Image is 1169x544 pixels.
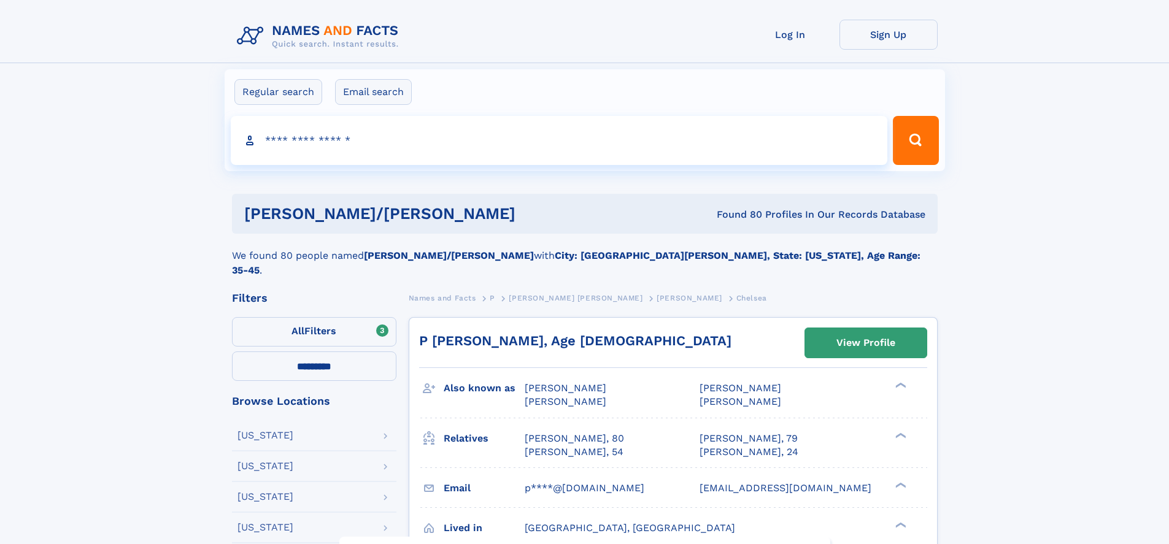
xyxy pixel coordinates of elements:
[490,290,495,305] a: P
[237,461,293,471] div: [US_STATE]
[232,396,396,407] div: Browse Locations
[700,432,798,445] a: [PERSON_NAME], 79
[700,396,781,407] span: [PERSON_NAME]
[892,521,907,529] div: ❯
[893,116,938,165] button: Search Button
[237,492,293,502] div: [US_STATE]
[335,79,412,105] label: Email search
[444,428,525,449] h3: Relatives
[409,290,476,305] a: Names and Facts
[364,250,534,261] b: [PERSON_NAME]/[PERSON_NAME]
[509,294,642,302] span: [PERSON_NAME] [PERSON_NAME]
[237,523,293,532] div: [US_STATE]
[805,328,927,358] a: View Profile
[700,382,781,394] span: [PERSON_NAME]
[892,381,907,389] div: ❯
[892,481,907,489] div: ❯
[237,431,293,440] div: [US_STATE]
[291,325,304,337] span: All
[490,294,495,302] span: P
[509,290,642,305] a: [PERSON_NAME] [PERSON_NAME]
[525,382,606,394] span: [PERSON_NAME]
[657,290,722,305] a: [PERSON_NAME]
[525,432,624,445] a: [PERSON_NAME], 80
[700,482,871,494] span: [EMAIL_ADDRESS][DOMAIN_NAME]
[700,445,798,459] a: [PERSON_NAME], 24
[232,293,396,304] div: Filters
[616,208,925,221] div: Found 80 Profiles In Our Records Database
[525,396,606,407] span: [PERSON_NAME]
[231,116,888,165] input: search input
[444,478,525,499] h3: Email
[419,333,731,348] a: P [PERSON_NAME], Age [DEMOGRAPHIC_DATA]
[525,522,735,534] span: [GEOGRAPHIC_DATA], [GEOGRAPHIC_DATA]
[234,79,322,105] label: Regular search
[244,206,616,221] h1: [PERSON_NAME]/[PERSON_NAME]
[836,329,895,357] div: View Profile
[232,234,938,278] div: We found 80 people named with .
[232,317,396,347] label: Filters
[232,20,409,53] img: Logo Names and Facts
[736,294,767,302] span: Chelsea
[232,250,920,276] b: City: [GEOGRAPHIC_DATA][PERSON_NAME], State: [US_STATE], Age Range: 35-45
[741,20,839,50] a: Log In
[444,378,525,399] h3: Also known as
[525,445,623,459] a: [PERSON_NAME], 54
[839,20,938,50] a: Sign Up
[892,431,907,439] div: ❯
[444,518,525,538] h3: Lived in
[657,294,722,302] span: [PERSON_NAME]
